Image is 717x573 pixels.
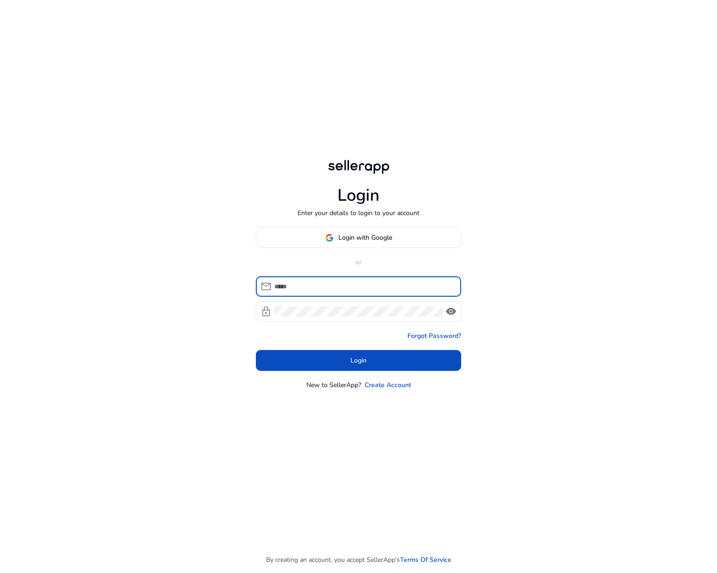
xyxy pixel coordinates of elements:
span: Login [350,356,367,365]
span: lock [260,306,272,317]
span: visibility [445,306,457,317]
span: mail [260,281,272,292]
p: New to SellerApp? [306,380,361,390]
img: google-logo.svg [325,234,334,242]
span: Login with Google [338,233,392,242]
h1: Login [337,185,380,205]
p: or [256,257,461,267]
button: Login [256,350,461,371]
p: Enter your details to login to your account [298,208,419,218]
button: Login with Google [256,227,461,248]
a: Create Account [365,380,411,390]
a: Terms Of Service [400,555,451,565]
a: Forgot Password? [407,331,461,341]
